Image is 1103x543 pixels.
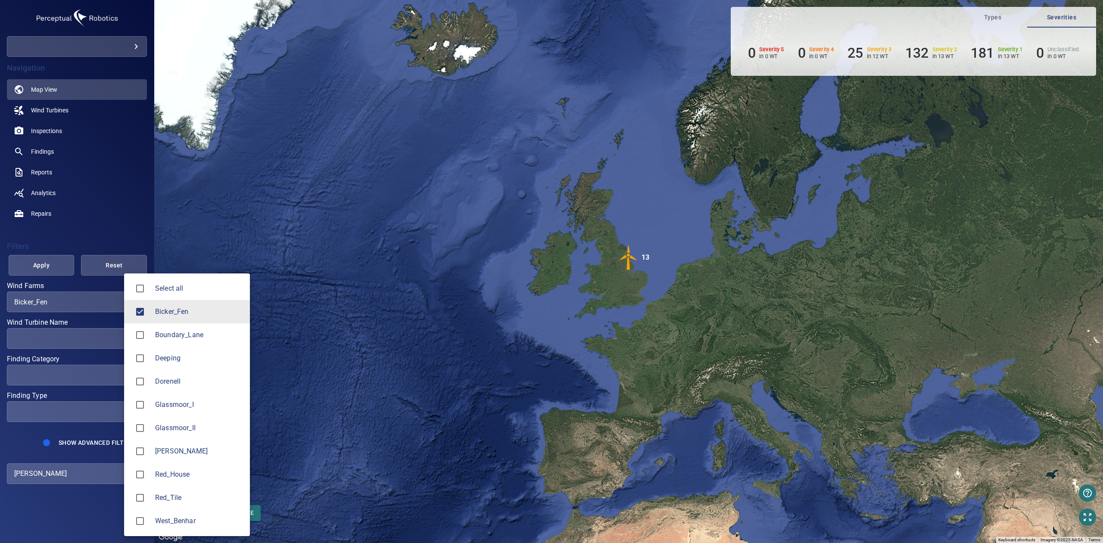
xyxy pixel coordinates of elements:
[124,273,250,536] ul: Bicker_Fen
[155,493,243,503] div: Wind Farms Red_Tile
[155,330,243,340] span: Boundary_Lane
[131,303,149,321] span: Bicker_Fen
[131,396,149,414] span: Glassmoor_I
[155,400,243,410] span: Glassmoor_I
[155,376,243,387] div: Wind Farms Dorenell
[155,400,243,410] div: Wind Farms Glassmoor_I
[155,446,243,456] div: Wind Farms Langley
[131,326,149,344] span: Boundary_Lane
[131,465,149,484] span: Red_House
[131,349,149,367] span: Deeping
[155,353,243,363] span: Deeping
[155,307,243,317] div: Wind Farms Bicker_Fen
[155,423,243,433] span: Glassmoor_II
[155,516,243,526] div: Wind Farms West_Benhar
[155,353,243,363] div: Wind Farms Deeping
[155,283,243,294] span: Select all
[131,442,149,460] span: Langley
[131,489,149,507] span: Red_Tile
[155,423,243,433] div: Wind Farms Glassmoor_II
[155,376,243,387] span: Dorenell
[155,330,243,340] div: Wind Farms Boundary_Lane
[131,372,149,391] span: Dorenell
[131,512,149,530] span: West_Benhar
[155,446,243,456] span: [PERSON_NAME]
[155,469,243,480] div: Wind Farms Red_House
[155,469,243,480] span: Red_House
[155,307,243,317] span: Bicker_Fen
[155,493,243,503] span: Red_Tile
[155,516,243,526] span: West_Benhar
[131,419,149,437] span: Glassmoor_II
